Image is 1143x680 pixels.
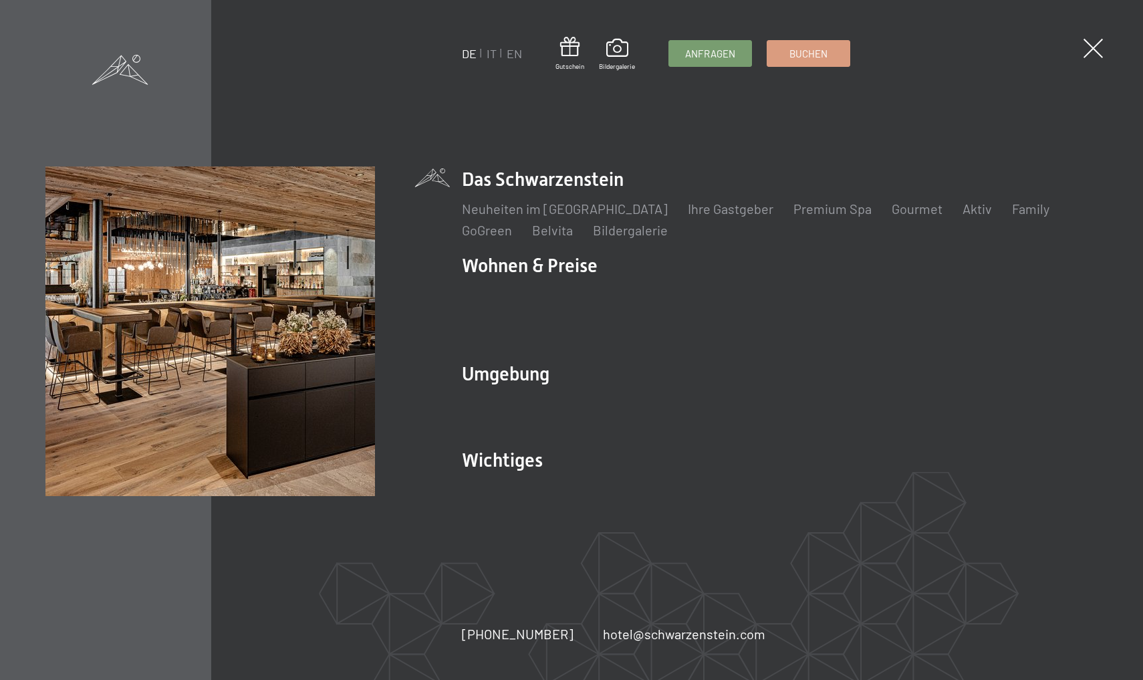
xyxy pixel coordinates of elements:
[507,46,522,61] a: EN
[892,201,942,217] a: Gourmet
[462,626,574,642] span: [PHONE_NUMBER]
[688,201,773,217] a: Ihre Gastgeber
[963,201,992,217] a: Aktiv
[767,41,850,66] a: Buchen
[462,222,512,238] a: GoGreen
[45,166,374,495] img: Wellnesshotel Südtirol SCHWARZENSTEIN - Wellnessurlaub in den Alpen, Wandern und Wellness
[603,625,765,643] a: hotel@schwarzenstein.com
[793,201,872,217] a: Premium Spa
[555,62,584,71] span: Gutschein
[462,46,477,61] a: DE
[599,39,635,71] a: Bildergalerie
[487,46,497,61] a: IT
[462,625,574,643] a: [PHONE_NUMBER]
[789,47,828,61] span: Buchen
[532,222,573,238] a: Belvita
[1012,201,1049,217] a: Family
[669,41,751,66] a: Anfragen
[462,201,668,217] a: Neuheiten im [GEOGRAPHIC_DATA]
[599,62,635,71] span: Bildergalerie
[685,47,735,61] span: Anfragen
[555,37,584,71] a: Gutschein
[593,222,668,238] a: Bildergalerie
